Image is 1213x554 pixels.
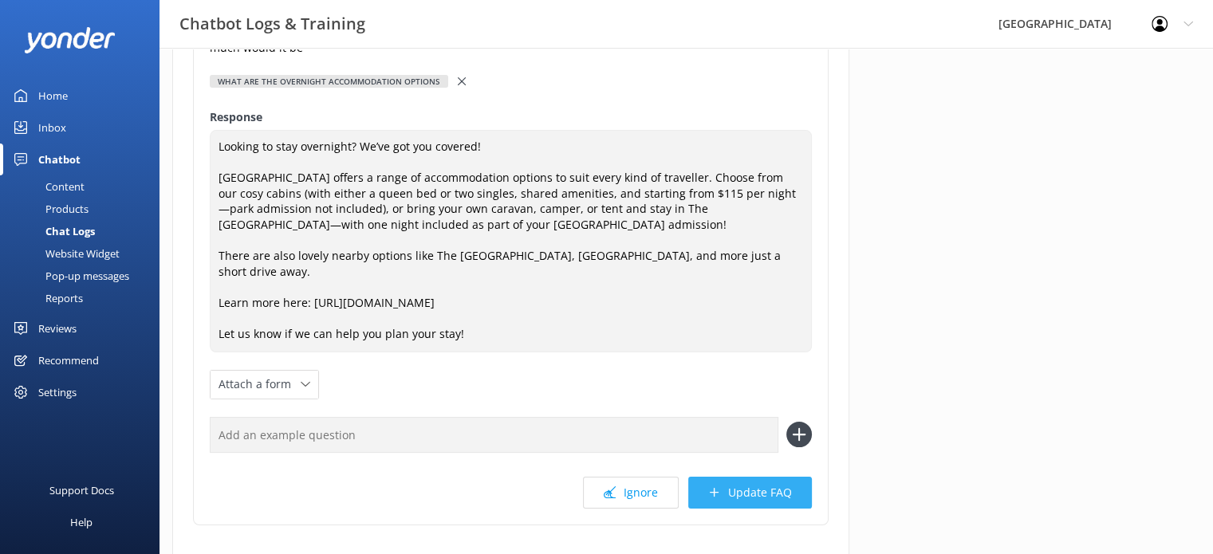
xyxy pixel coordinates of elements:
div: Content [10,175,85,198]
a: Content [10,175,160,198]
img: yonder-white-logo.png [24,27,116,53]
div: Reviews [38,312,77,344]
h3: Chatbot Logs & Training [179,11,365,37]
input: Add an example question [210,417,778,453]
textarea: Looking to stay overnight? We’ve got you covered! [GEOGRAPHIC_DATA] offers a range of accommodati... [210,130,812,352]
div: Chatbot [38,143,81,175]
span: Attach a form [219,375,301,393]
div: Help [70,506,93,538]
div: Support Docs [49,474,114,506]
div: Home [38,80,68,112]
a: Reports [10,287,160,309]
button: Ignore [583,477,679,509]
button: Update FAQ [688,477,812,509]
a: Products [10,198,160,220]
a: Pop-up messages [10,265,160,287]
div: Settings [38,376,77,408]
div: What are the overnight accommodation options [210,75,448,88]
a: Chat Logs [10,220,160,242]
a: Website Widget [10,242,160,265]
div: Products [10,198,89,220]
div: Pop-up messages [10,265,129,287]
div: Website Widget [10,242,120,265]
div: Recommend [38,344,99,376]
div: Inbox [38,112,66,143]
div: Reports [10,287,83,309]
label: Response [210,108,812,126]
div: Chat Logs [10,220,95,242]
